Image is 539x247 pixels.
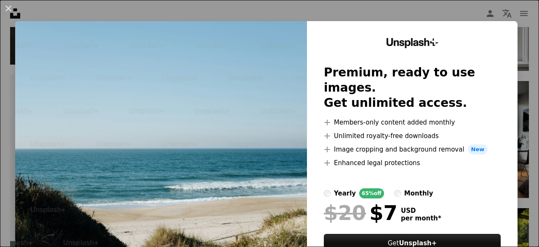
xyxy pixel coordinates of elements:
[394,190,401,197] input: monthly
[324,65,501,111] h2: Premium, ready to use images. Get unlimited access.
[401,214,441,222] span: per month *
[404,188,433,198] div: monthly
[401,207,441,214] span: USD
[324,131,501,141] li: Unlimited royalty-free downloads
[324,202,366,224] span: $20
[399,239,437,247] strong: Unsplash+
[324,202,398,224] div: $7
[359,188,384,198] div: 65% off
[468,144,488,155] span: New
[324,190,331,197] input: yearly65%off
[324,117,501,128] li: Members-only content added monthly
[324,158,501,168] li: Enhanced legal protections
[334,188,356,198] div: yearly
[324,144,501,155] li: Image cropping and background removal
